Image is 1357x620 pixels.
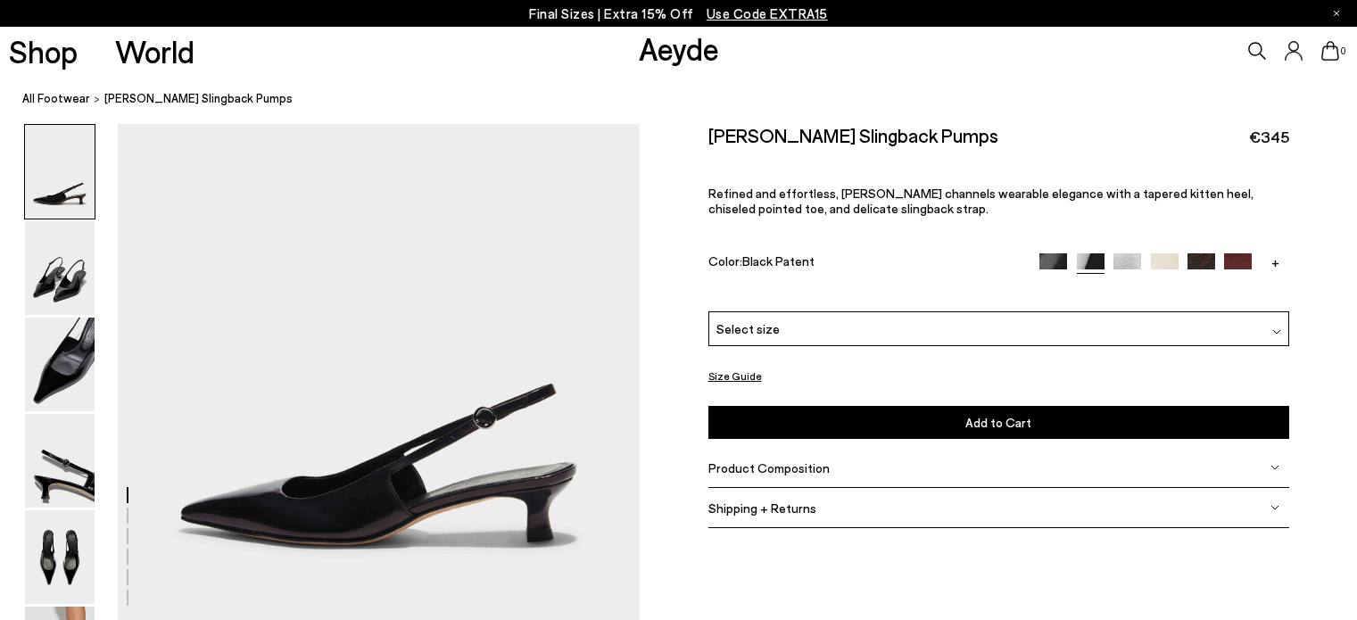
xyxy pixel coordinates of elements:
[708,460,830,475] span: Product Composition
[22,75,1357,124] nav: breadcrumb
[1272,327,1281,336] img: svg%3E
[1339,46,1348,56] span: 0
[104,89,293,108] span: [PERSON_NAME] Slingback Pumps
[708,365,762,387] button: Size Guide
[1321,41,1339,61] a: 0
[25,221,95,315] img: Catrina Slingback Pumps - Image 2
[708,124,998,146] h2: [PERSON_NAME] Slingback Pumps
[1270,463,1279,472] img: svg%3E
[742,253,815,269] span: Black Patent
[716,319,780,338] span: Select size
[708,186,1254,216] span: Refined and effortless, [PERSON_NAME] channels wearable elegance with a tapered kitten heel, chis...
[9,36,78,67] a: Shop
[25,125,95,219] img: Catrina Slingback Pumps - Image 1
[25,510,95,604] img: Catrina Slingback Pumps - Image 5
[708,253,1022,274] div: Color:
[639,29,719,67] a: Aeyde
[708,500,816,516] span: Shipping + Returns
[22,89,90,108] a: All Footwear
[965,415,1031,430] span: Add to Cart
[529,3,828,25] p: Final Sizes | Extra 15% Off
[115,36,194,67] a: World
[1270,503,1279,512] img: svg%3E
[707,5,828,21] span: Navigate to /collections/ss25-final-sizes
[1262,253,1289,269] a: +
[708,406,1289,439] button: Add to Cart
[25,414,95,508] img: Catrina Slingback Pumps - Image 4
[1249,126,1289,148] span: €345
[25,318,95,411] img: Catrina Slingback Pumps - Image 3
